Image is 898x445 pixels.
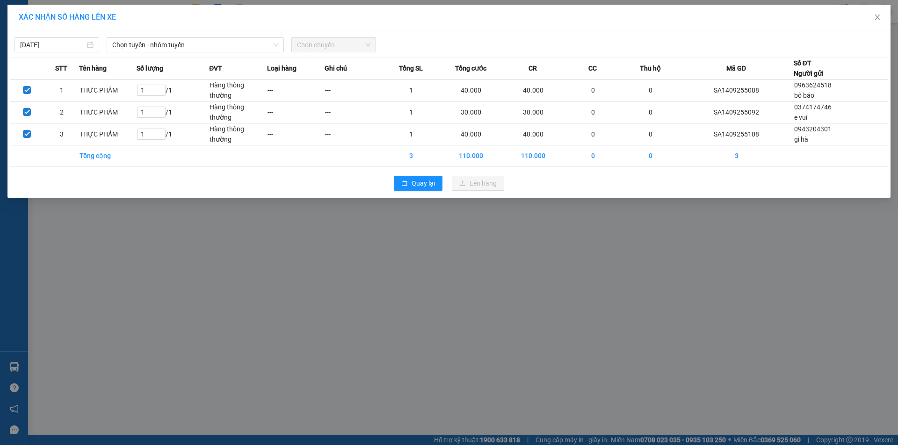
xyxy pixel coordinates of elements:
[502,101,564,123] td: 30.000
[726,63,746,73] span: Mã GD
[209,123,267,145] td: Hàng thông thường
[267,79,325,101] td: ---
[502,123,564,145] td: 40.000
[297,38,370,52] span: Chọn chuyến
[440,79,502,101] td: 40.000
[680,79,794,101] td: SA1409255088
[874,14,881,21] span: close
[440,145,502,166] td: 110.000
[382,123,440,145] td: 1
[564,101,622,123] td: 0
[864,5,891,31] button: Close
[382,79,440,101] td: 1
[112,38,278,52] span: Chọn tuyến - nhóm tuyến
[640,63,661,73] span: Thu hộ
[622,79,680,101] td: 0
[588,63,597,73] span: CC
[325,123,382,145] td: ---
[529,63,537,73] span: CR
[55,63,67,73] span: STT
[267,101,325,123] td: ---
[622,101,680,123] td: 0
[399,63,423,73] span: Tổng SL
[382,101,440,123] td: 1
[267,63,297,73] span: Loại hàng
[502,145,564,166] td: 110.000
[564,123,622,145] td: 0
[394,176,442,191] button: rollbackQuay lại
[794,58,824,79] div: Số ĐT Người gửi
[794,125,832,133] span: 0943204301
[19,13,116,22] span: XÁC NHẬN SỐ HÀNG LÊN XE
[273,42,279,48] span: down
[325,101,382,123] td: ---
[79,145,137,166] td: Tổng cộng
[79,79,137,101] td: THƯC PHÂM
[794,92,814,99] span: bô báo
[794,136,808,143] span: gì hà
[20,40,85,50] input: 14/09/2025
[382,145,440,166] td: 3
[209,101,267,123] td: Hàng thông thường
[622,145,680,166] td: 0
[680,123,794,145] td: SA1409255108
[137,79,209,101] td: / 1
[794,81,832,89] span: 0963624518
[267,123,325,145] td: ---
[33,40,110,64] span: [GEOGRAPHIC_DATA], [GEOGRAPHIC_DATA] ↔ [GEOGRAPHIC_DATA]
[794,103,832,111] span: 0374174746
[325,79,382,101] td: ---
[622,123,680,145] td: 0
[455,63,486,73] span: Tổng cước
[79,63,107,73] span: Tên hàng
[680,145,794,166] td: 3
[440,123,502,145] td: 40.000
[564,79,622,101] td: 0
[137,63,163,73] span: Số lượng
[79,101,137,123] td: THƯC PHÂM
[794,114,807,121] span: e vui
[502,79,564,101] td: 40.000
[452,176,504,191] button: uploadLên hàng
[209,79,267,101] td: Hàng thông thường
[35,66,110,76] strong: PHIẾU GỬI HÀNG
[44,79,79,101] td: 1
[44,123,79,145] td: 3
[39,7,106,38] strong: CHUYỂN PHÁT NHANH AN PHÚ QUÝ
[564,145,622,166] td: 0
[79,123,137,145] td: THỰC PHẨM
[114,60,169,70] span: SA1409255150
[412,178,435,188] span: Quay lại
[44,101,79,123] td: 2
[401,180,408,187] span: rollback
[209,63,222,73] span: ĐVT
[137,123,209,145] td: / 1
[680,101,794,123] td: SA1409255092
[137,101,209,123] td: / 1
[325,63,347,73] span: Ghi chú
[5,33,30,79] img: logo
[440,101,502,123] td: 30.000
